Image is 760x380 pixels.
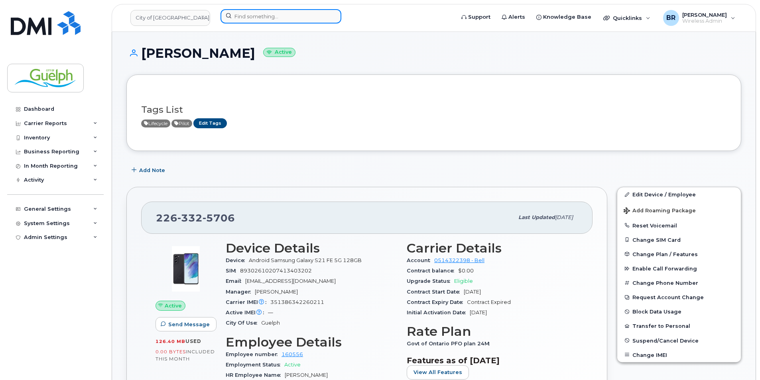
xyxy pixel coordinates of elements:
[617,247,741,261] button: Change Plan / Features
[617,348,741,362] button: Change IMEI
[193,118,227,128] a: Edit Tags
[240,268,312,274] span: 89302610207413403202
[126,46,741,60] h1: [PERSON_NAME]
[407,268,458,274] span: Contract balance
[141,119,170,127] span: Active
[139,166,165,174] span: Add Note
[156,349,186,355] span: 0.00 Bytes
[632,337,699,343] span: Suspend/Cancel Device
[407,278,454,284] span: Upgrade Status
[162,245,210,293] img: image20231002-3703462-abbrul.jpeg
[226,362,284,368] span: Employment Status
[156,349,215,362] span: included this month
[226,289,255,295] span: Manager
[617,202,741,218] button: Add Roaming Package
[156,317,217,331] button: Send Message
[407,365,469,380] button: View All Features
[226,241,397,255] h3: Device Details
[454,278,473,284] span: Eligible
[226,257,249,263] span: Device
[270,299,324,305] span: 351386342260211
[226,320,261,326] span: City Of Use
[203,212,235,224] span: 5706
[177,212,203,224] span: 332
[284,362,301,368] span: Active
[226,372,285,378] span: HR Employee Name
[285,372,328,378] span: [PERSON_NAME]
[156,212,235,224] span: 226
[458,268,474,274] span: $0.00
[282,351,303,357] a: 160556
[518,214,555,220] span: Last updated
[617,261,741,276] button: Enable Call Forwarding
[407,356,578,365] h3: Features as of [DATE]
[617,319,741,333] button: Transfer to Personal
[470,309,487,315] span: [DATE]
[226,278,245,284] span: Email
[407,299,467,305] span: Contract Expiry Date
[434,257,484,263] a: 0514322398 - Bell
[156,339,185,344] span: 126.40 MB
[226,299,270,305] span: Carrier IMEI
[632,251,698,257] span: Change Plan / Features
[261,320,280,326] span: Guelph
[617,304,741,319] button: Block Data Usage
[555,214,573,220] span: [DATE]
[268,309,273,315] span: —
[226,309,268,315] span: Active IMEI
[624,208,696,215] span: Add Roaming Package
[245,278,336,284] span: [EMAIL_ADDRESS][DOMAIN_NAME]
[467,299,511,305] span: Contract Expired
[617,218,741,233] button: Reset Voicemail
[226,335,397,349] h3: Employee Details
[407,289,464,295] span: Contract Start Date
[617,187,741,202] a: Edit Device / Employee
[617,333,741,348] button: Suspend/Cancel Device
[185,338,201,344] span: used
[413,368,462,376] span: View All Features
[464,289,481,295] span: [DATE]
[617,233,741,247] button: Change SIM Card
[171,119,192,127] span: Active
[141,105,727,115] h3: Tags List
[255,289,298,295] span: [PERSON_NAME]
[632,266,697,272] span: Enable Call Forwarding
[263,48,295,57] small: Active
[226,351,282,357] span: Employee number
[407,341,494,347] span: Govt of Ontario PFO plan 24M
[407,309,470,315] span: Initial Activation Date
[126,163,172,177] button: Add Note
[407,324,578,339] h3: Rate Plan
[165,302,182,309] span: Active
[226,268,240,274] span: SIM
[168,321,210,328] span: Send Message
[617,290,741,304] button: Request Account Change
[249,257,362,263] span: Android Samsung Galaxy S21 FE 5G 128GB
[407,241,578,255] h3: Carrier Details
[407,257,434,263] span: Account
[617,276,741,290] button: Change Phone Number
